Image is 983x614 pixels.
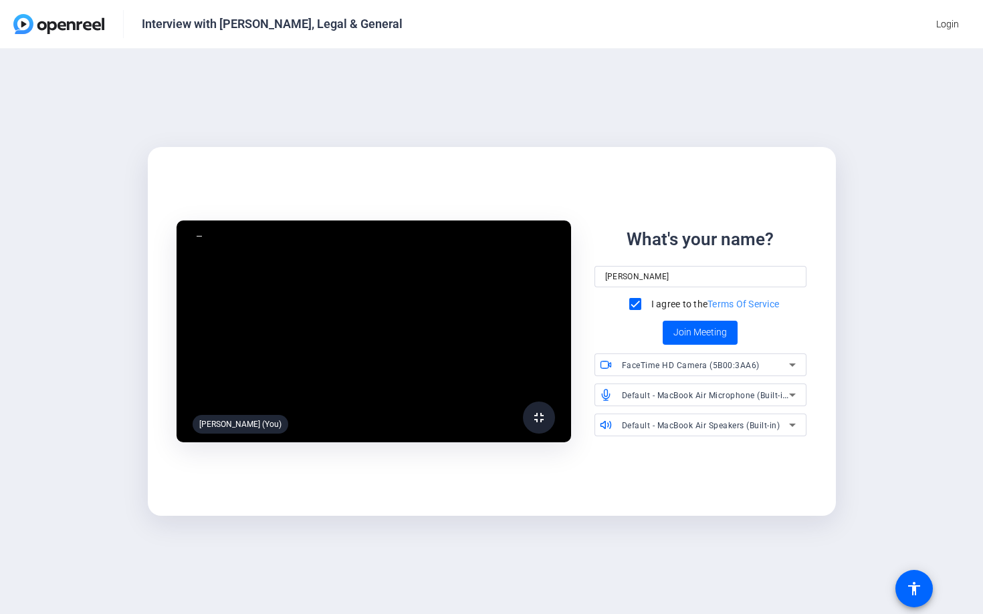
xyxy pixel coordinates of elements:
span: Login [936,17,959,31]
input: Your name [605,269,796,285]
img: OpenReel logo [13,14,104,34]
div: What's your name? [627,226,774,253]
mat-icon: fullscreen_exit [531,410,547,426]
button: Login [925,12,970,36]
a: Terms Of Service [707,299,779,309]
span: Default - MacBook Air Speakers (Built-in) [622,421,780,430]
div: [PERSON_NAME] (You) [193,415,288,434]
span: Join Meeting [673,325,727,339]
mat-icon: accessibility [906,581,922,597]
button: Join Meeting [663,321,738,345]
div: Interview with [PERSON_NAME], Legal & General [142,16,403,32]
span: Default - MacBook Air Microphone (Built-in) [622,390,791,400]
label: I agree to the [649,297,780,311]
span: FaceTime HD Camera (5B00:3AA6) [622,361,760,370]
